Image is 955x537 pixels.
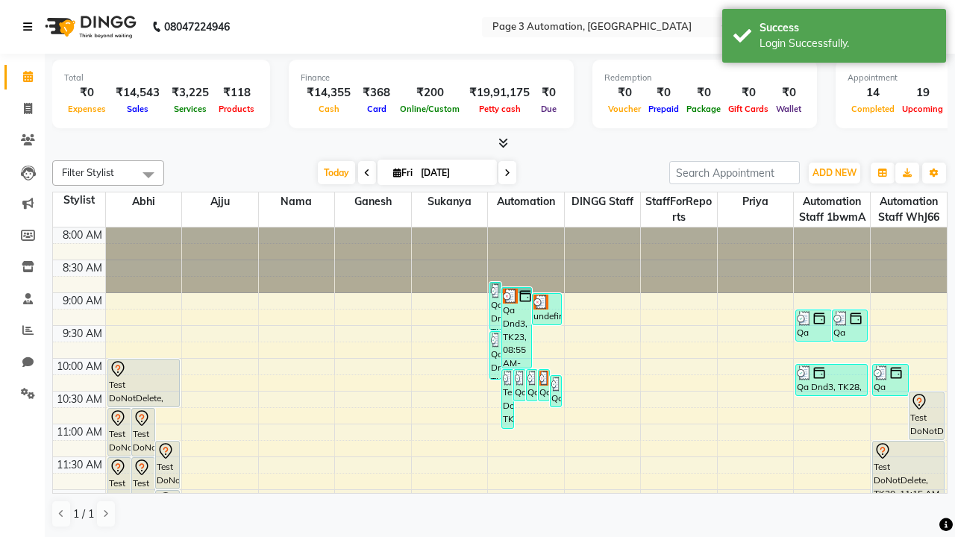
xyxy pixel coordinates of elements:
span: Due [537,104,560,114]
span: Wallet [772,104,805,114]
span: Card [363,104,390,114]
div: ₹0 [604,84,645,101]
div: 9:00 AM [60,293,105,309]
span: Priya [718,192,794,211]
div: 11:30 AM [54,457,105,473]
div: Test DoNotDelete, TK07, 10:45 AM-11:30 AM, Hair Cut-Men [108,409,131,456]
div: Qa Dnd3, TK32, 10:15 AM-10:45 AM, Hair cut Below 12 years (Boy) [551,376,561,406]
span: Cash [315,104,343,114]
div: ₹14,543 [110,84,166,101]
span: Expenses [64,104,110,114]
b: 08047224946 [164,6,230,48]
div: ₹0 [772,84,805,101]
div: Test DoNotDelete, TK12, 11:30 AM-12:15 PM, Hair Cut-Men [132,458,154,505]
div: Success [760,20,935,36]
div: ₹368 [357,84,396,101]
span: Ajju [182,192,258,211]
div: ₹200 [396,84,463,101]
div: Qa Dnd3, TK30, 10:10 AM-10:40 AM, Hair cut Below 12 years (Boy) [514,370,525,401]
span: Products [215,104,258,114]
div: Redemption [604,72,805,84]
span: Today [318,161,355,184]
div: Qa Dnd3, TK27, 10:05 AM-10:35 AM, Hair cut Below 12 years (Boy) [873,365,908,395]
div: 8:30 AM [60,260,105,276]
div: undefined, TK21, 09:00 AM-09:30 AM, Hair cut Below 12 years (Boy) [533,294,561,324]
span: Services [170,104,210,114]
span: Voucher [604,104,645,114]
div: Test DoNotDelete, TK20, 11:15 AM-12:15 PM, Hair Cut-Women [873,442,945,505]
div: ₹14,355 [301,84,357,101]
span: Fri [389,167,416,178]
div: Test DoNotDelete, TK11, 11:15 AM-12:00 PM, Hair Cut-Men [156,442,178,489]
input: 2025-10-03 [416,162,491,184]
div: Stylist [53,192,105,208]
div: Login Successfully. [760,36,935,51]
div: ₹0 [536,84,562,101]
div: ₹118 [215,84,258,101]
span: Package [683,104,724,114]
span: Online/Custom [396,104,463,114]
div: 10:00 AM [54,359,105,374]
span: Gift Cards [724,104,772,114]
div: 10:30 AM [54,392,105,407]
div: ₹0 [645,84,683,101]
div: Test DoNotDelete, TK20, 10:30 AM-11:15 AM, Hair Cut-Men [909,392,945,439]
div: Test DoNotDelete, TK14, 10:45 AM-11:30 AM, Hair Cut-Men [132,409,154,456]
div: 19 [898,84,947,101]
span: Automation Staff 1bwmA [794,192,870,227]
div: ₹0 [683,84,724,101]
div: Qa Dnd3, TK23, 08:55 AM-10:10 AM, Hair Cut By Expert-Men,Hair Cut-Men [502,288,530,368]
div: Qa Dnd3, TK28, 10:05 AM-10:35 AM, Hair cut Below 12 years (Boy) [796,365,867,395]
div: ₹0 [64,84,110,101]
span: Sukanya [412,192,488,211]
div: Qa Dnd3, TK31, 10:10 AM-10:40 AM, Hair cut Below 12 years (Boy) [527,370,537,401]
span: Automation [488,192,564,211]
span: Upcoming [898,104,947,114]
span: Abhi [106,192,182,211]
div: ₹19,91,175 [463,84,536,101]
div: 14 [848,84,898,101]
div: Test DoNotDelete, TK34, 10:10 AM-11:05 AM, Special Hair Wash- Men [502,370,513,428]
div: Qa Dnd3, TK22, 08:50 AM-09:35 AM, Hair Cut-Men [490,283,501,330]
div: 11:00 AM [54,424,105,440]
span: Filter Stylist [62,166,114,178]
div: Test DoNotDelete, TK15, 10:00 AM-10:45 AM, Hair Cut-Men [108,359,179,406]
img: logo [38,6,140,48]
span: StaffForReports [641,192,717,227]
div: ₹3,225 [166,84,215,101]
input: Search Appointment [669,161,800,184]
div: Qa Dnd3, TK26, 09:35 AM-10:20 AM, Hair Cut-Men [490,332,501,379]
div: Finance [301,72,562,84]
div: Qa Dnd3, TK25, 09:15 AM-09:45 AM, Hair Cut By Expert-Men [833,310,868,341]
div: Total [64,72,258,84]
span: Sales [123,104,152,114]
div: 12:00 PM [54,490,105,506]
span: Automation Staff WhJ66 [871,192,947,227]
span: Ganesh [335,192,411,211]
span: Completed [848,104,898,114]
span: 1 / 1 [73,506,94,522]
div: Qa Dnd3, TK29, 10:10 AM-10:40 AM, Hair cut Below 12 years (Boy) [539,370,549,401]
div: ₹0 [724,84,772,101]
span: Prepaid [645,104,683,114]
div: 8:00 AM [60,227,105,243]
span: ADD NEW [812,167,857,178]
span: Petty cash [475,104,525,114]
span: Nama [259,192,335,211]
div: Qa Dnd3, TK24, 09:15 AM-09:45 AM, Hair cut Below 12 years (Boy) [796,310,831,341]
div: Test DoNotDelete, TK07, 11:30 AM-12:30 PM, Hair Cut-Women [108,458,131,521]
span: DINGG Staff [565,192,641,211]
button: ADD NEW [809,163,860,183]
div: 9:30 AM [60,326,105,342]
